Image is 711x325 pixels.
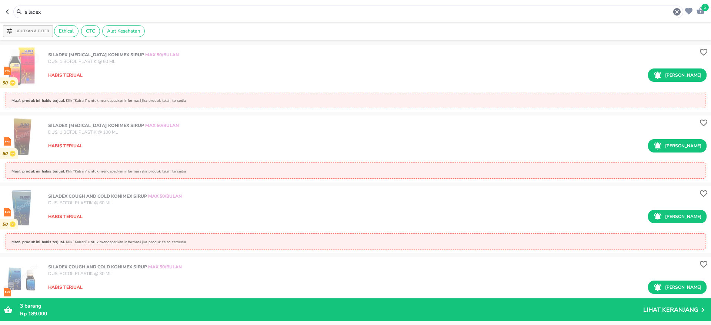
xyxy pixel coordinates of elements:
p: Habis terjual [48,143,83,149]
p: barang [20,302,643,310]
button: Urutkan & Filter [3,25,53,37]
p: Maaf, produk ini habis terjual. [11,169,66,174]
span: OTC [81,28,100,34]
span: Alat Kesehatan [103,28,144,34]
p: Klik “Kabari” untuk mendapatkan informasi jika produk telah tersedia [66,98,186,103]
img: prekursor-icon.04a7e01b.svg [4,137,11,146]
p: 50 [2,222,10,227]
p: Urutkan & Filter [16,29,49,34]
span: 3 [701,4,709,11]
p: [PERSON_NAME] [665,213,701,220]
p: [PERSON_NAME] [665,143,701,149]
p: [PERSON_NAME] [665,284,701,291]
p: 50 [2,80,10,86]
p: DUS, 1 BOTOL PLASTIK @ 60 ML [48,58,179,65]
p: DUS, 1 BOTOL PLASTIK @ 100 ML [48,129,179,135]
p: SILADEX COUGH and COLD Konimex SIRUP [48,264,182,270]
p: Maaf, produk ini habis terjual. [11,98,66,103]
button: [PERSON_NAME] [648,210,707,223]
p: DUS, BOTOL PLASTIK @ 30 ML [48,270,182,277]
p: Maaf, produk ini habis terjual. [11,239,66,245]
p: 50 [2,151,10,157]
p: Klik “Kabari” untuk mendapatkan informasi jika produk telah tersedia [66,239,186,245]
p: SILADEX [MEDICAL_DATA] Konimex SIRUP [48,51,179,58]
p: DUS, BOTOL PLASTIK @ 60 ML [48,200,182,206]
p: Klik “Kabari” untuk mendapatkan informasi jika produk telah tersedia [66,169,186,174]
div: OTC [81,25,100,37]
p: SILADEX COUGH and COLD Konimex SIRUP [48,193,182,200]
p: SILADEX [MEDICAL_DATA] Konimex SIRUP [48,122,179,129]
span: Rp 189.000 [20,310,47,317]
input: Cari 4000+ produk di sini [24,8,672,16]
p: [PERSON_NAME] [665,72,701,78]
button: [PERSON_NAME] [648,281,707,294]
p: Habis terjual [48,72,83,78]
button: [PERSON_NAME] [648,139,707,153]
span: MAX 50/BULAN [144,123,179,128]
span: Ethical [54,28,78,34]
span: MAX 50/BULAN [147,193,182,199]
p: Habis terjual [48,284,83,291]
img: prekursor-icon.04a7e01b.svg [4,208,11,217]
div: Ethical [54,25,79,37]
span: MAX 50/BULAN [144,52,179,58]
img: prekursor-icon.04a7e01b.svg [4,67,11,75]
span: 3 [20,302,23,309]
img: prekursor-icon.04a7e01b.svg [4,288,11,296]
div: Alat Kesehatan [102,25,145,37]
button: [PERSON_NAME] [648,68,707,82]
span: MAX 50/BULAN [147,264,182,270]
button: 3 [694,4,705,16]
p: Habis terjual [48,213,83,220]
